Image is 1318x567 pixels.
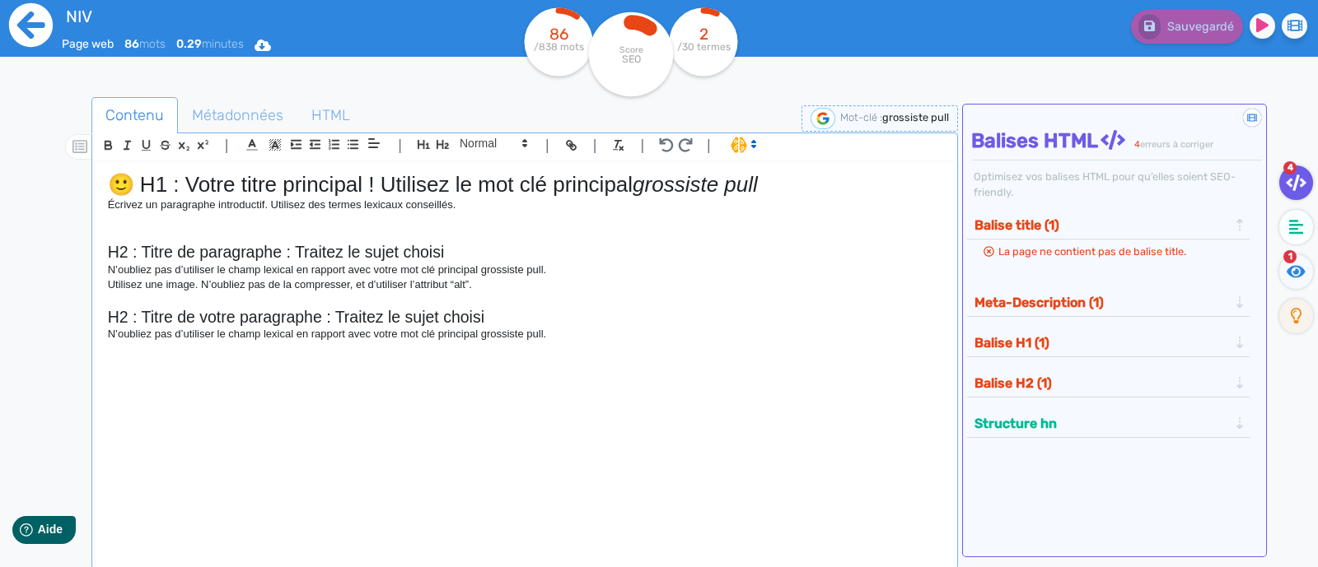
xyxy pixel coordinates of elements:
[1131,10,1243,44] button: Sauvegardé
[124,37,166,51] span: mots
[124,37,139,51] b: 86
[179,93,297,137] span: Métadonnées
[970,289,1247,316] div: Meta-Description (1)
[178,97,297,134] a: Métadonnées
[970,410,1247,437] div: Structure hn
[1167,20,1234,34] span: Sauvegardé
[297,97,364,134] a: HTML
[677,41,731,53] tspan: /30 termes
[811,108,835,129] img: google-serp-logo.png
[91,97,178,134] a: Contenu
[593,134,597,156] span: |
[882,111,949,123] span: grossiste pull
[108,308,942,327] h2: H2 : Titre de votre paragraphe : Traitez le sujet choisi
[971,169,1262,200] div: Optimisez vos balises HTML pour qu’elles soient SEO-friendly.
[225,134,229,156] span: |
[62,3,457,30] input: title
[970,211,1247,239] div: Balise title (1)
[534,41,584,53] tspan: /838 mots
[970,369,1233,397] button: Balise H2 (1)
[398,134,402,156] span: |
[1134,139,1140,150] span: 4
[970,211,1233,239] button: Balise title (1)
[362,133,386,153] span: Aligment
[176,37,244,51] span: minutes
[108,198,942,212] p: Écrivez un paragraphe introductif. Utilisez des termes lexicaux conseillés.
[108,277,942,292] p: Utilisez une image. N’oubliez pas de la compresser, et d’utiliser l’attribut “alt”.
[640,134,644,156] span: |
[970,289,1233,316] button: Meta-Description (1)
[723,135,762,155] span: I.Assistant
[970,329,1247,356] div: Balise H1 (1)
[619,44,643,55] tspan: Score
[699,25,708,44] tspan: 2
[108,243,942,262] h2: H2 : Titre de paragraphe : Traitez le sujet choisi
[1283,161,1297,174] span: 4
[622,53,641,65] tspan: SEO
[970,369,1247,397] div: Balise H2 (1)
[998,245,1186,258] span: La page ne contient pas de balise title.
[971,129,1262,153] h4: Balises HTML
[970,410,1233,437] button: Structure hn
[108,327,942,342] p: N’oubliez pas d’utiliser le champ lexical en rapport avec votre mot clé principal grossiste pull.
[108,263,942,277] p: N’oubliez pas d’utiliser le champ lexical en rapport avec votre mot clé principal grossiste pull.
[1283,250,1297,263] span: 1
[840,111,882,123] span: Mot-clé :
[108,172,942,198] h1: 🙂 H1 : Votre titre principal ! Utilisez le mot clé principal
[633,172,758,197] em: grossiste pull
[970,329,1233,356] button: Balise H1 (1)
[298,93,363,137] span: HTML
[1140,139,1213,150] span: erreurs à corriger
[549,25,568,44] tspan: 86
[176,37,202,51] b: 0.29
[92,93,177,137] span: Contenu
[545,134,549,156] span: |
[62,37,114,51] span: Page web
[707,134,711,156] span: |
